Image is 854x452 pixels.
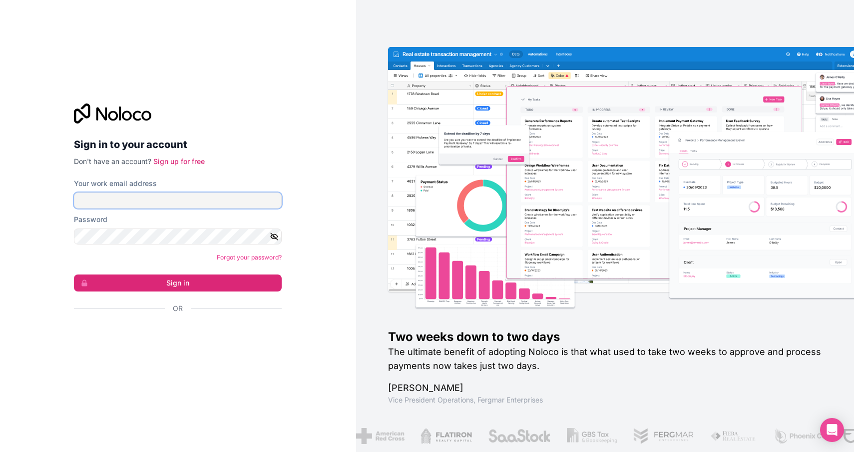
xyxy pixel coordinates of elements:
img: /assets/american-red-cross-BAupjrZR.png [355,428,404,444]
h2: The ultimate benefit of adopting Noloco is that what used to take two weeks to approve and proces... [388,345,823,373]
h1: Vice President Operations , Fergmar Enterprises [388,395,823,405]
h2: Sign in to your account [74,135,282,153]
span: Or [173,303,183,313]
img: /assets/fergmar-CudnrXN5.png [633,428,694,444]
h1: [PERSON_NAME] [388,381,823,395]
h1: Two weeks down to two days [388,329,823,345]
img: /assets/gbstax-C-GtDUiK.png [566,428,617,444]
a: Forgot your password? [217,253,282,261]
input: Password [74,228,282,244]
img: /assets/flatiron-C8eUkumj.png [420,428,471,444]
span: Don't have an account? [74,157,151,165]
label: Password [74,214,107,224]
img: /assets/saastock-C6Zbiodz.png [487,428,550,444]
iframe: Bouton "Se connecter avec Google" [69,324,279,346]
a: Sign up for free [153,157,205,165]
img: /assets/phoenix-BREaitsQ.png [772,428,826,444]
img: /assets/fiera-fwj2N5v4.png [710,428,757,444]
button: Sign in [74,274,282,291]
div: Open Intercom Messenger [820,418,844,442]
div: Se connecter avec Google. S'ouvre dans un nouvel onglet. [74,324,274,346]
label: Your work email address [74,178,157,188]
input: Email address [74,192,282,208]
